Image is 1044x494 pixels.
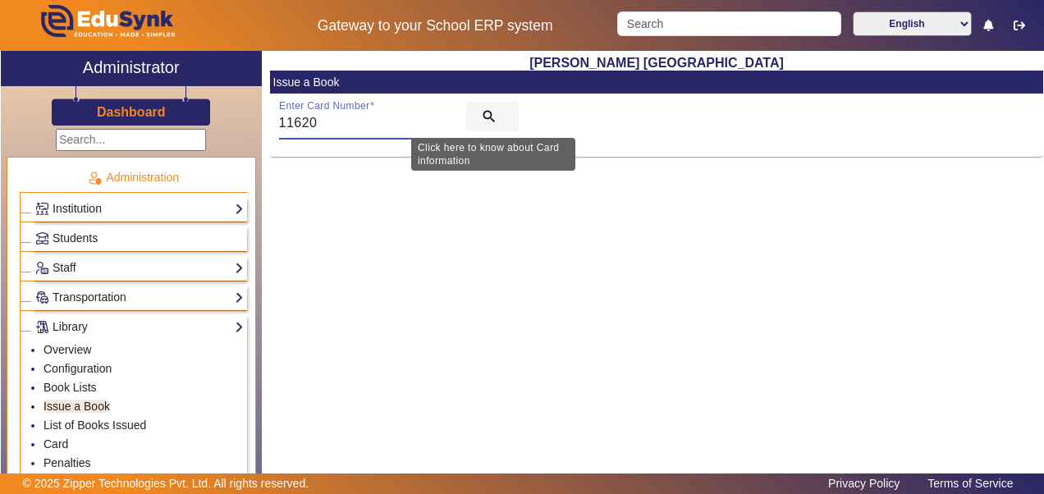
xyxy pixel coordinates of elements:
[279,101,369,112] mat-label: Enter Card Number
[43,381,97,394] a: Book Lists
[83,57,180,77] h2: Administrator
[43,400,110,413] a: Issue a Book
[56,129,206,151] input: Search...
[87,171,102,185] img: Administration.png
[270,71,1043,94] mat-card-header: Issue a Book
[481,108,497,125] mat-icon: search
[97,104,166,120] h3: Dashboard
[820,473,908,494] a: Privacy Policy
[36,232,48,245] img: Students.png
[279,113,464,133] input: Enter Card Number
[466,102,519,131] button: search
[270,17,600,34] h5: Gateway to your School ERP system
[43,343,91,356] a: Overview
[35,229,244,248] a: Students
[43,456,91,469] a: Penalties
[919,473,1021,494] a: Terms of Service
[617,11,840,36] input: Search
[96,103,167,121] a: Dashboard
[270,55,1043,71] h2: [PERSON_NAME] [GEOGRAPHIC_DATA]
[23,475,309,492] p: © 2025 Zipper Technologies Pvt. Ltd. All rights reserved.
[1,51,262,86] a: Administrator
[53,231,98,245] span: Students
[411,138,575,171] div: Click here to know about Card information
[43,362,112,375] a: Configuration
[43,437,68,451] a: Card
[20,169,247,186] p: Administration
[43,419,146,432] a: List of Books Issued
